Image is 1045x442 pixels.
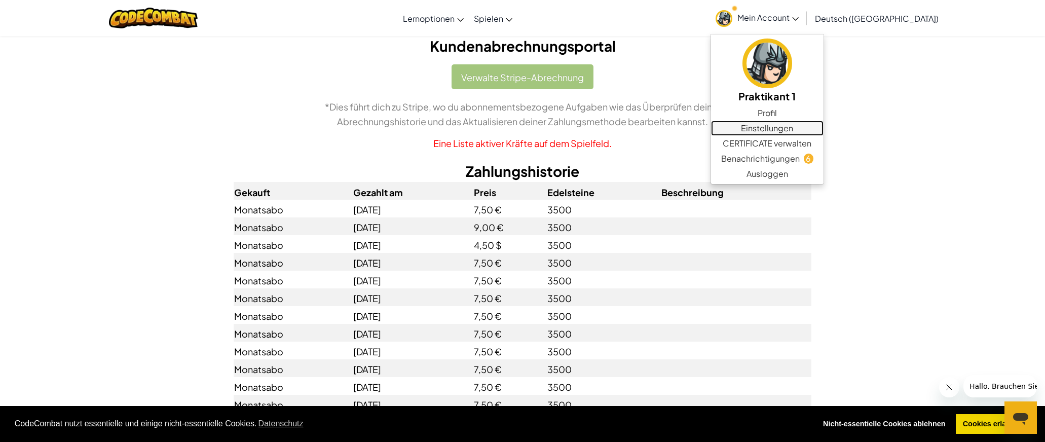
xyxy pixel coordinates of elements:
a: CERTIFICATE verwalten [711,136,824,151]
a: Praktikant 1 [711,37,824,105]
a: Benachrichtigungen6 [711,151,824,166]
font: Monatsabo [234,239,283,251]
font: [DATE] [353,328,381,340]
font: 3500 [547,399,572,411]
font: Monatsabo [234,381,283,393]
font: 7,50 € [474,204,502,215]
font: Beschreibung [661,186,724,198]
font: Hallo. Brauchen Sie Hilfe? [6,7,98,15]
font: 3500 [547,310,572,322]
font: Einstellungen [741,123,793,133]
font: Cookies erlauben [963,420,1024,428]
font: 3500 [547,328,572,340]
font: 3500 [547,257,572,269]
font: 7,50 € [474,257,502,269]
font: Monatsabo [234,310,283,322]
font: 7,50 € [474,381,502,393]
font: Praktikant 1 [738,90,796,102]
font: 3500 [547,275,572,286]
font: 3500 [547,381,572,393]
font: *Dies führt dich zu Stripe, wo du abonnementsbezogene Aufgaben wie das Überprüfen deiner Abrechnu... [325,101,721,127]
font: Spielen [474,13,503,24]
font: 9,00 € [474,222,504,233]
font: [DATE] [353,239,381,251]
font: [DATE] [353,381,381,393]
font: 7,50 € [474,399,502,411]
font: Gekauft [234,186,270,198]
font: Monatsabo [234,363,283,375]
img: avatar [742,39,792,88]
a: Einstellungen [711,121,824,136]
img: avatar [716,10,732,27]
iframe: Nachricht schließen [939,377,959,397]
font: Profil [758,107,777,118]
a: mehr über Cookies erfahren [256,416,305,431]
font: [DATE] [353,292,381,304]
font: Lernoptionen [403,13,455,24]
font: [DATE] [353,275,381,286]
font: 7,50 € [474,275,502,286]
font: Monatsabo [234,257,283,269]
font: Monatsabo [234,292,283,304]
font: CodeCombat nutzt essentielle und einige nicht-essentielle Cookies. [15,419,257,428]
font: [DATE] [353,310,381,322]
font: Eine Liste aktiver Kräfte auf dem Spielfeld. [433,137,612,149]
font: 3500 [547,292,572,304]
font: 3500 [547,363,572,375]
font: 3500 [547,222,572,233]
font: Monatsabo [234,204,283,215]
font: [DATE] [353,204,381,215]
font: Kundenabrechnungsportal [430,37,616,55]
font: Edelsteine [547,186,594,198]
font: [DATE] [353,346,381,357]
a: Lernoptionen [398,5,469,32]
font: Monatsabo [234,399,283,411]
font: [DATE] [353,399,381,411]
font: 7,50 € [474,292,502,304]
font: 7,50 € [474,310,502,322]
font: CERTIFICATE verwalten [723,138,811,149]
font: Mein Account [737,12,790,23]
font: 7,50 € [474,363,502,375]
font: Zahlungshistorie [466,162,579,180]
font: Nicht-essentielle Cookies ablehnen [823,420,946,428]
font: [DATE] [353,257,381,269]
font: 3500 [547,239,572,251]
a: Deutsch ([GEOGRAPHIC_DATA]) [810,5,944,32]
font: [DATE] [353,363,381,375]
font: Deutsch ([GEOGRAPHIC_DATA]) [815,13,939,24]
font: Datenschutz [258,419,304,428]
font: Monatsabo [234,328,283,340]
iframe: Schaltfläche zum Öffnen des Messaging-Fensters [1004,401,1037,434]
a: Mein Account [711,2,804,34]
font: Monatsabo [234,222,283,233]
font: Preis [474,186,496,198]
a: Cookies zulassen [956,414,1030,434]
font: Benachrichtigungen [721,153,800,164]
font: 6 [806,153,811,164]
font: 7,50 € [474,346,502,357]
font: Monatsabo [234,346,283,357]
font: 3500 [547,204,572,215]
img: CodeCombat-Logo [109,8,198,28]
font: Monatsabo [234,275,283,286]
font: 4,50 $ [474,239,502,251]
a: Profil [711,105,824,121]
a: Spielen [469,5,517,32]
font: Ausloggen [747,168,788,179]
font: 3500 [547,346,572,357]
a: Cookies ablehnen [816,414,952,434]
font: Gezahlt am [353,186,403,198]
font: 7,50 € [474,328,502,340]
iframe: Nachricht vom Unternehmen [963,375,1037,397]
a: Ausloggen [711,166,824,181]
font: [DATE] [353,222,381,233]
